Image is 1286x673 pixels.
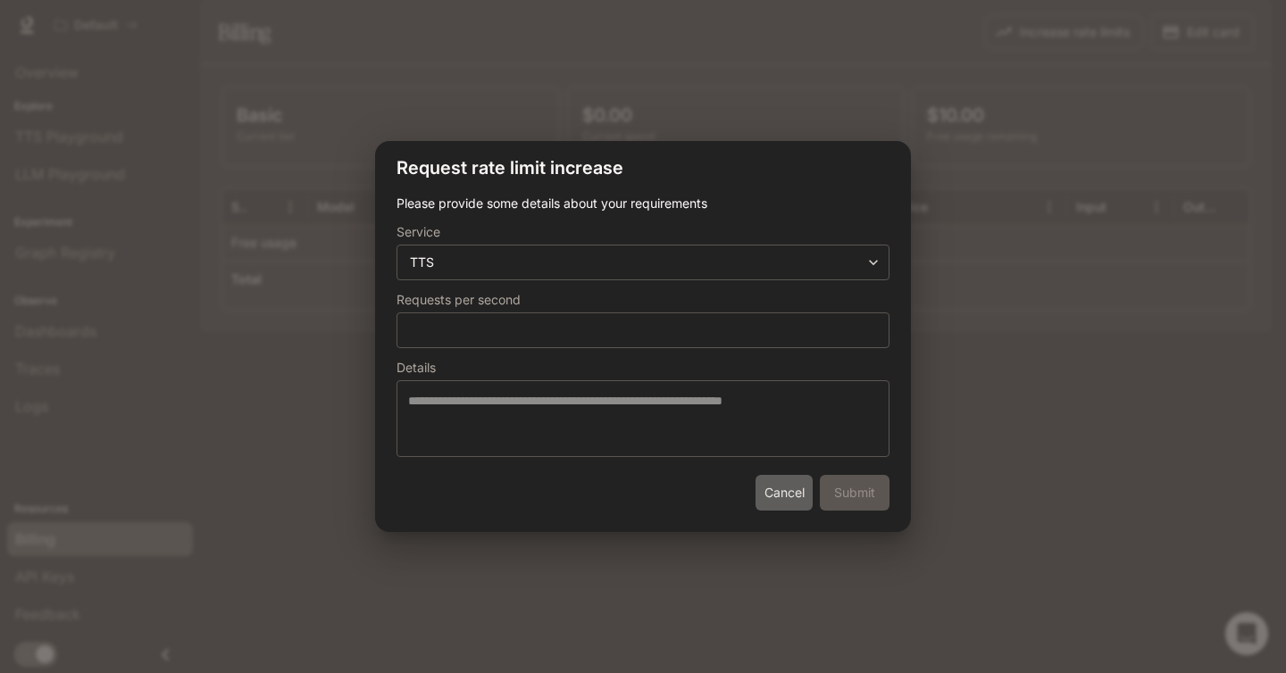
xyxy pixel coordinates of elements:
p: Requests per second [397,294,521,306]
button: Cancel [756,475,813,511]
p: Details [397,361,436,374]
div: TTS [397,253,889,271]
h2: Request rate limit increase [375,141,911,195]
p: Please provide some details about your requirements [397,195,889,212]
p: Service [397,226,440,238]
